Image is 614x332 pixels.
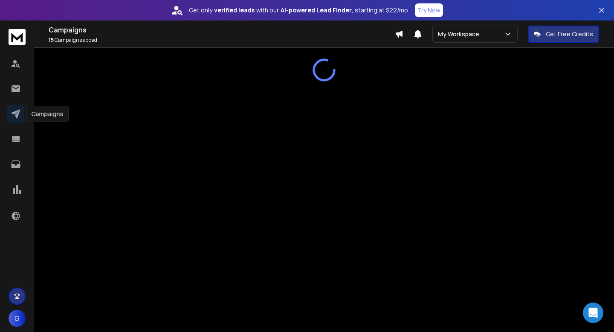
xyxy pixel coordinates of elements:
[417,6,440,15] p: Try Now
[49,25,395,35] h1: Campaigns
[49,36,54,44] span: 15
[528,26,599,43] button: Get Free Credits
[214,6,255,15] strong: verified leads
[189,6,408,15] p: Get only with our starting at $22/mo
[583,303,603,323] div: Open Intercom Messenger
[49,37,395,44] p: Campaigns added
[9,310,26,327] button: G
[438,30,483,38] p: My Workspace
[26,106,69,122] div: Campaigns
[546,30,593,38] p: Get Free Credits
[281,6,353,15] strong: AI-powered Lead Finder,
[9,29,26,45] img: logo
[415,3,443,17] button: Try Now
